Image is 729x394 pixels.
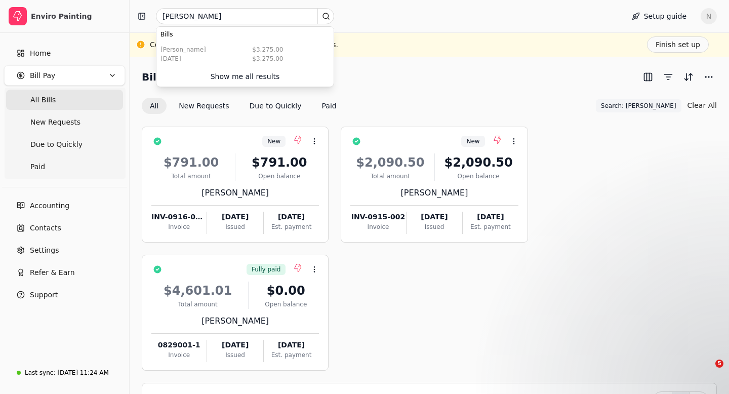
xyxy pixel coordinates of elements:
div: [DATE] [463,212,518,222]
div: Open balance [253,300,319,309]
a: Last sync:[DATE] 11:24 AM [4,364,125,382]
button: New Requests [171,98,237,114]
span: Settings [30,245,59,256]
a: Settings [4,240,125,260]
div: $791.00 [151,153,231,172]
div: Open balance [439,172,518,181]
div: [PERSON_NAME] [151,187,319,199]
button: Bill Pay [4,65,125,86]
span: New [466,137,479,146]
div: Issued [207,350,263,360]
div: [DATE] [264,212,319,222]
button: Clear All [687,97,717,113]
div: Invoice filter options [142,98,345,114]
span: Home [30,48,51,59]
button: Paid [314,98,345,114]
a: All Bills [6,90,123,110]
button: Show me all results [158,68,332,85]
span: Search: [PERSON_NAME] [601,101,676,110]
button: Search: [PERSON_NAME] [596,99,681,112]
div: INV-0915-002 [350,212,406,222]
div: [PERSON_NAME] [160,45,206,54]
div: Open balance [239,172,319,181]
a: Paid [6,156,123,177]
div: [PERSON_NAME] [350,187,518,199]
span: New Requests [30,117,80,128]
div: Suggestions [156,27,334,66]
span: New [267,137,280,146]
a: Due to Quickly [6,134,123,154]
div: Total amount [350,172,430,181]
a: Accounting [4,195,125,216]
span: Refer & Earn [30,267,75,278]
div: Est. payment [264,350,319,360]
a: New Requests [6,112,123,132]
div: [DATE] [160,54,206,63]
div: [DATE] [207,212,263,222]
div: [DATE] [207,340,263,350]
span: Contacts [30,223,61,233]
span: Due to Quickly [30,139,83,150]
div: [PERSON_NAME] [151,315,319,327]
div: Bills [156,27,334,42]
div: $3,275.00 [252,45,283,54]
span: Fully paid [252,265,280,274]
div: Total amount [151,172,231,181]
button: Setup guide [624,8,695,24]
span: Support [30,290,58,300]
a: Home [4,43,125,63]
div: Total amount [151,300,244,309]
div: Est. payment [463,222,518,231]
div: Issued [207,222,263,231]
div: [DATE] [264,340,319,350]
span: All Bills [30,95,56,105]
button: Due to Quickly [241,98,310,114]
button: More [701,69,717,85]
button: N [701,8,717,24]
div: 0829001-1 [151,340,207,350]
div: $3,275.00 [252,54,283,63]
span: 5 [715,360,723,368]
div: $4,601.01 [151,282,244,300]
div: Complete your set up to begin processing payments. [150,40,338,50]
div: Invoice [151,350,207,360]
a: Contacts [4,218,125,238]
button: Sort [680,69,697,85]
div: Enviro Painting [31,11,120,21]
div: Show me all results [211,71,280,82]
span: Accounting [30,201,69,211]
div: $791.00 [239,153,319,172]
span: Paid [30,162,45,172]
div: INV-0916-002-1 [151,212,207,222]
div: $0.00 [253,282,319,300]
div: Invoice [151,222,207,231]
h2: Bill Pay [142,69,184,85]
div: Invoice [350,222,406,231]
div: Last sync: [25,368,55,377]
div: Est. payment [264,222,319,231]
iframe: Intercom live chat [695,360,719,384]
span: Bill Pay [30,70,55,81]
div: $2,090.50 [350,153,430,172]
button: Refer & Earn [4,262,125,283]
div: Issued [407,222,462,231]
div: [DATE] [407,212,462,222]
button: Finish set up [647,36,709,53]
button: Support [4,285,125,305]
button: All [142,98,167,114]
input: Search [156,8,334,24]
div: [DATE] 11:24 AM [57,368,108,377]
div: $2,090.50 [439,153,518,172]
